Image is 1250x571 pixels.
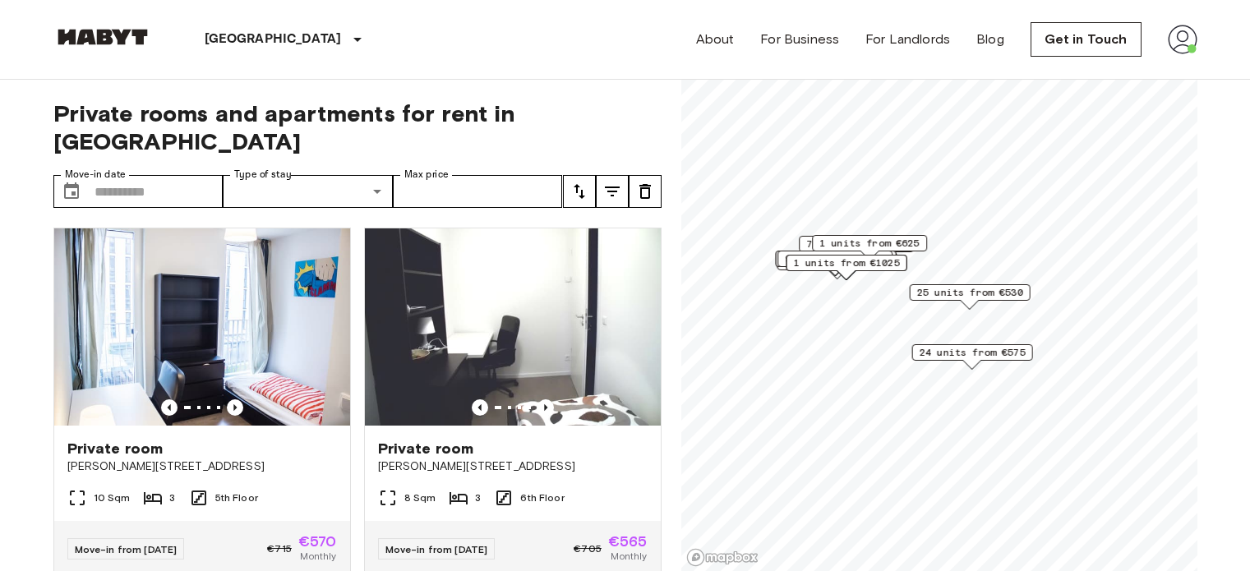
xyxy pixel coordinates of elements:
span: €565 [608,534,648,549]
a: For Business [760,30,839,49]
span: 6th Floor [520,490,564,505]
span: Monthly [300,549,336,564]
span: Private room [67,439,164,458]
div: Map marker [777,251,893,276]
button: Previous image [537,399,554,416]
span: 1 units from €625 [819,236,920,251]
button: Previous image [161,399,178,416]
span: 25 units from €530 [916,285,1022,300]
div: Map marker [786,255,906,280]
button: Choose date [55,175,88,208]
span: Move-in from [DATE] [385,543,488,555]
span: 7 units from €585 [806,237,906,251]
label: Type of stay [234,168,292,182]
img: avatar [1168,25,1197,54]
span: 5th Floor [215,490,258,505]
button: tune [596,175,629,208]
a: Get in Touch [1031,22,1142,57]
span: 8 Sqm [404,490,436,505]
div: Map marker [911,344,1032,370]
span: [PERSON_NAME][STREET_ADDRESS] [67,458,337,475]
button: tune [629,175,662,208]
button: Previous image [227,399,243,416]
label: Max price [404,168,449,182]
div: Map marker [909,284,1030,310]
a: About [696,30,735,49]
button: tune [563,175,596,208]
span: 24 units from €575 [919,345,1025,360]
button: Previous image [472,399,488,416]
div: Map marker [812,235,927,260]
span: 3 [475,490,481,505]
img: Habyt [53,29,152,45]
p: [GEOGRAPHIC_DATA] [205,30,342,49]
span: Move-in from [DATE] [75,543,178,555]
div: Map marker [799,236,914,261]
span: Private room [378,439,474,458]
span: 9 units from €585 [785,251,885,266]
span: €715 [267,541,292,556]
a: Blog [976,30,1004,49]
a: For Landlords [865,30,950,49]
span: Monthly [611,549,647,564]
span: 1 units from €1025 [793,256,899,270]
a: Mapbox logo [686,548,759,567]
label: Move-in date [65,168,126,182]
span: €705 [574,541,602,556]
span: €570 [298,534,337,549]
span: Private rooms and apartments for rent in [GEOGRAPHIC_DATA] [53,99,662,155]
span: [PERSON_NAME][STREET_ADDRESS] [378,458,648,475]
span: 3 [169,490,175,505]
img: Marketing picture of unit DE-01-302-012-02 [54,228,350,426]
img: Marketing picture of unit DE-01-302-016-03 [365,228,661,426]
div: Map marker [775,251,896,276]
span: 10 Sqm [94,490,131,505]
